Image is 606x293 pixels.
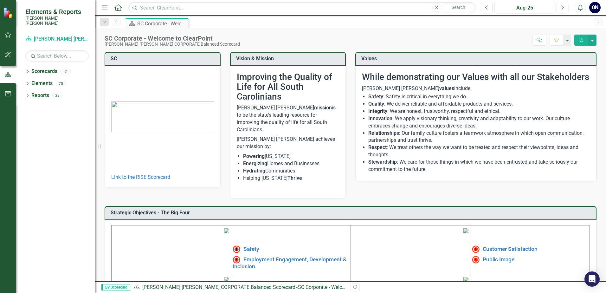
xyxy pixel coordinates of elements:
span: Elements & Reports [25,8,89,16]
div: » [133,284,346,291]
li: : We apply visionary thinking, creativity and adaptability to our work. Our culture embraces chan... [368,115,590,130]
h3: Vision & Mission [236,56,342,62]
span: Search [452,5,465,10]
p: [PERSON_NAME] [PERSON_NAME] achieves our mission by: [237,134,339,152]
a: Reports [31,92,49,99]
li: [US_STATE] [243,153,339,160]
strong: Energizing [243,160,267,166]
h2: Improving the Quality of Life for All South Carolinians [237,72,339,101]
strong: Thrive [287,175,302,181]
a: Public Image [483,256,514,262]
strong: Hydrating [243,168,265,174]
h3: Values [361,56,593,62]
li: Communities [243,167,339,175]
h3: SC [111,56,217,62]
strong: Relationships [368,130,399,136]
strong: Stewardship [368,159,397,165]
div: 33 [52,93,62,98]
div: [PERSON_NAME] [PERSON_NAME] CORPORATE Balanced Scorecard [105,42,240,47]
img: Not Meeting Target [233,256,240,264]
div: SC Corporate - Welcome to ClearPoint [105,35,240,42]
div: Open Intercom Messenger [584,271,600,287]
strong: Safety [368,94,383,100]
li: : We care for those things in which we have been entrusted and take seriously our commitment to t... [368,159,590,173]
a: Link to the RISE Scorecard [111,174,170,180]
img: Not Meeting Target [472,256,480,264]
div: SC Corporate - Welcome to ClearPoint [298,284,382,290]
a: Customer Satisfaction [483,246,538,252]
span: By Scorecard [101,284,130,290]
li: : Our family culture fosters a teamwork atmosphere in which open communication, partnerships and ... [368,130,590,144]
li: : We are honest, trustworthy, respectful and ethical. [368,108,590,115]
strong: Quality [368,101,384,107]
h3: Strategic Objectives - The Big Four [111,210,593,216]
strong: Powering [243,153,265,159]
li: Homes and Businesses [243,160,339,167]
li: : We treat others the way we want to be treated and respect their viewpoints, ideas and thoughts. [368,144,590,159]
strong: Integrity [368,108,387,114]
a: Employment Engagement, Development & Inclusion [233,256,346,269]
a: Elements [31,80,53,87]
strong: values [439,85,454,91]
div: Aug-25 [497,4,553,12]
div: 70 [56,81,66,86]
p: [PERSON_NAME] [PERSON_NAME] include: [362,85,590,92]
strong: Innovation [368,115,392,121]
img: mceclip3%20v3.png [224,277,229,282]
a: [PERSON_NAME] [PERSON_NAME] CORPORATE Balanced Scorecard [142,284,295,290]
div: 2 [61,69,71,74]
small: [PERSON_NAME] [PERSON_NAME] [25,16,89,26]
div: SC Corporate - Welcome to ClearPoint [137,20,187,28]
img: High Alert [472,245,480,253]
button: Search [443,3,474,12]
p: [PERSON_NAME] [PERSON_NAME] is to be the state’s leading resource for improving the quality of li... [237,104,339,134]
a: [PERSON_NAME] [PERSON_NAME] CORPORATE Balanced Scorecard [25,36,89,43]
input: Search Below... [25,50,89,62]
li: Helping [US_STATE] [243,175,339,182]
button: ON [589,2,601,13]
img: mceclip4.png [463,277,468,282]
li: : Safety is critical in everything we do. [368,93,590,101]
img: High Alert [233,245,240,253]
a: Safety [243,246,259,252]
strong: Respect [368,144,387,150]
img: mceclip2%20v3.png [463,228,468,233]
button: Aug-25 [494,2,555,13]
h2: While demonstrating our Values with all our Stakeholders [362,72,590,82]
img: mceclip1%20v4.png [224,228,229,233]
img: ClearPoint Strategy [3,7,14,18]
input: Search ClearPoint... [128,2,476,13]
a: Scorecards [31,68,57,75]
strong: mission [314,105,332,111]
li: : We deliver reliable and affordable products and services. [368,101,590,108]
